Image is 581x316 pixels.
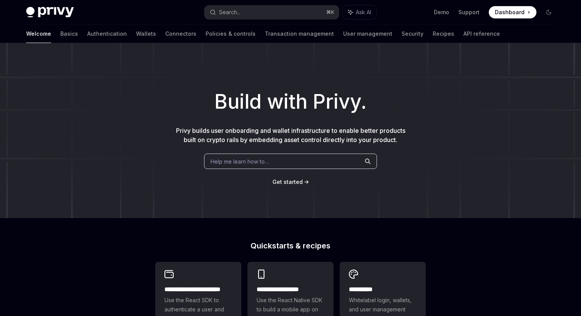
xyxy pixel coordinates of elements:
span: Ask AI [356,8,371,16]
span: Dashboard [495,8,525,16]
a: Wallets [136,25,156,43]
a: Connectors [165,25,196,43]
button: Toggle dark mode [543,6,555,18]
span: ⌘ K [326,9,334,15]
a: Policies & controls [206,25,256,43]
img: dark logo [26,7,74,18]
span: Privy builds user onboarding and wallet infrastructure to enable better products built on crypto ... [176,127,405,144]
div: Search... [219,8,241,17]
a: Authentication [87,25,127,43]
h2: Quickstarts & recipes [155,242,426,250]
button: Ask AI [343,5,377,19]
button: Search...⌘K [204,5,339,19]
a: Recipes [433,25,454,43]
a: Transaction management [265,25,334,43]
h1: Build with Privy. [12,87,569,117]
a: Basics [60,25,78,43]
a: API reference [463,25,500,43]
span: Help me learn how to… [211,157,269,165]
span: Get started [272,179,303,185]
a: Demo [434,8,449,16]
a: Get started [272,178,303,186]
a: Support [458,8,480,16]
a: Dashboard [489,6,536,18]
a: Security [402,25,423,43]
a: Welcome [26,25,51,43]
a: User management [343,25,392,43]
